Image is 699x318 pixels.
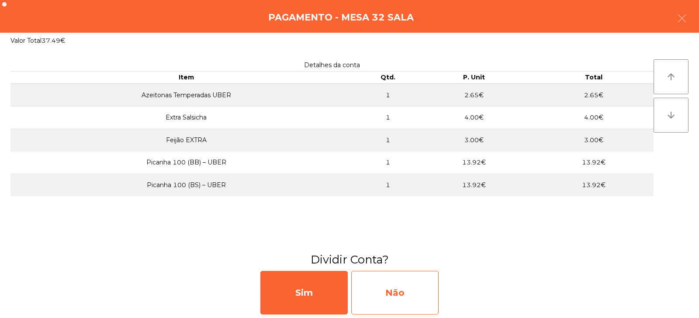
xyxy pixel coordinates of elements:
[654,59,689,94] button: arrow_upward
[414,151,534,174] td: 13.92€
[7,252,692,267] h3: Dividir Conta?
[268,11,414,24] h4: Pagamento - Mesa 32 Sala
[534,129,654,151] td: 3.00€
[414,72,534,84] th: P. Unit
[362,72,414,84] th: Qtd.
[260,271,348,315] div: Sim
[414,84,534,106] td: 2.65€
[10,37,42,44] span: Valor Total
[362,174,414,196] td: 1
[362,151,414,174] td: 1
[534,174,654,196] td: 13.92€
[362,106,414,129] td: 1
[534,72,654,84] th: Total
[666,110,676,120] i: arrow_downward
[534,151,654,174] td: 13.92€
[304,61,360,69] span: Detalhes da conta
[362,129,414,151] td: 1
[666,72,676,82] i: arrow_upward
[654,98,689,133] button: arrow_downward
[10,151,362,174] td: Picanha 100 (BB) – UBER
[10,129,362,151] td: Feijão EXTRA
[414,174,534,196] td: 13.92€
[414,106,534,129] td: 4.00€
[414,129,534,151] td: 3.00€
[10,174,362,196] td: Picanha 100 (BS) – UBER
[10,106,362,129] td: Extra Salsicha
[10,84,362,106] td: Azeitonas Temperadas UBER
[534,106,654,129] td: 4.00€
[42,37,65,44] span: 37.49€
[10,72,362,84] th: Item
[534,84,654,106] td: 2.65€
[362,84,414,106] td: 1
[351,271,439,315] div: Não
